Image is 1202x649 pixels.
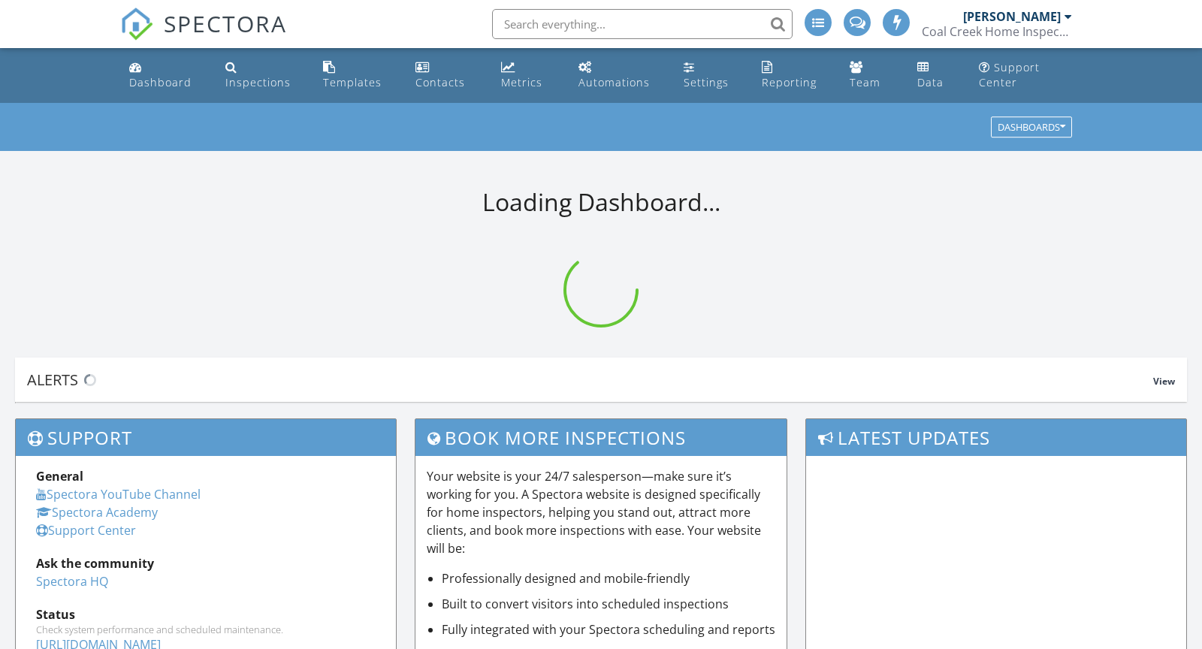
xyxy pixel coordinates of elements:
[991,117,1072,138] button: Dashboards
[120,20,287,52] a: SPECTORA
[844,54,899,97] a: Team
[36,605,376,623] div: Status
[963,9,1061,24] div: [PERSON_NAME]
[998,122,1065,133] div: Dashboards
[164,8,287,39] span: SPECTORA
[36,486,201,503] a: Spectora YouTube Channel
[415,75,465,89] div: Contacts
[756,54,832,97] a: Reporting
[442,569,775,587] li: Professionally designed and mobile-friendly
[917,75,944,89] div: Data
[973,54,1079,97] a: Support Center
[36,623,376,635] div: Check system performance and scheduled maintenance.
[317,54,397,97] a: Templates
[442,595,775,613] li: Built to convert visitors into scheduled inspections
[762,75,817,89] div: Reporting
[415,419,787,456] h3: Book More Inspections
[323,75,382,89] div: Templates
[36,504,158,521] a: Spectora Academy
[36,468,83,484] strong: General
[442,620,775,638] li: Fully integrated with your Spectora scheduling and reports
[495,54,561,97] a: Metrics
[120,8,153,41] img: The Best Home Inspection Software - Spectora
[578,75,650,89] div: Automations
[16,419,396,456] h3: Support
[27,370,1153,390] div: Alerts
[219,54,305,97] a: Inspections
[492,9,793,39] input: Search everything...
[427,467,775,557] p: Your website is your 24/7 salesperson—make sure it’s working for you. A Spectora website is desig...
[36,522,136,539] a: Support Center
[36,554,376,572] div: Ask the community
[806,419,1186,456] h3: Latest Updates
[409,54,483,97] a: Contacts
[979,60,1040,89] div: Support Center
[1153,375,1175,388] span: View
[850,75,880,89] div: Team
[572,54,666,97] a: Automations (Advanced)
[678,54,744,97] a: Settings
[922,24,1072,39] div: Coal Creek Home Inspections
[123,54,207,97] a: Dashboard
[501,75,542,89] div: Metrics
[225,75,291,89] div: Inspections
[684,75,729,89] div: Settings
[36,573,108,590] a: Spectora HQ
[911,54,961,97] a: Data
[129,75,192,89] div: Dashboard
